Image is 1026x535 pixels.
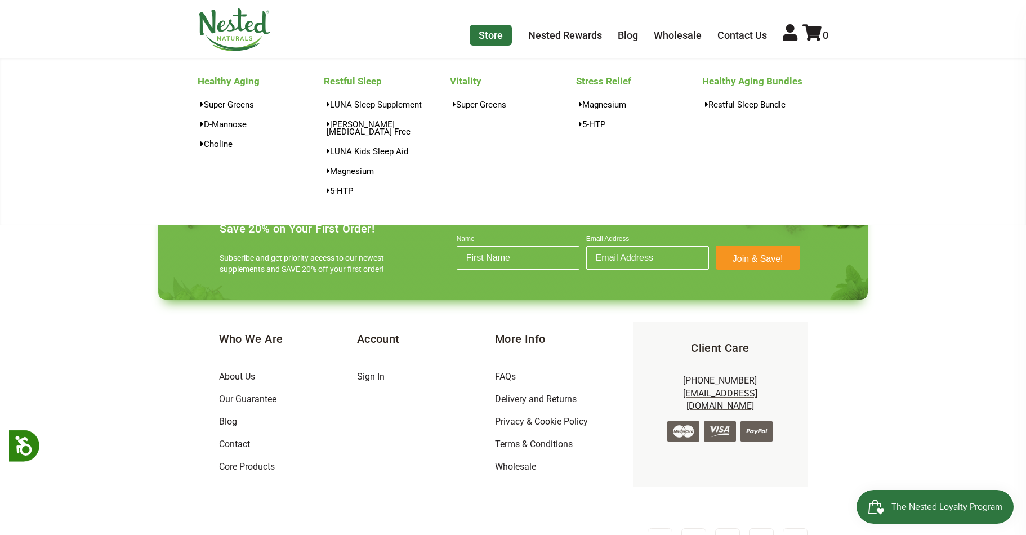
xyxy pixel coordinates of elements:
a: [PHONE_NUMBER] [683,375,757,386]
h5: Who We Are [219,331,357,347]
a: Contact [219,439,250,449]
label: Name [457,235,579,246]
h5: Account [357,331,495,347]
a: [PERSON_NAME][MEDICAL_DATA] Free [324,116,450,140]
h5: More Info [495,331,633,347]
a: 5-HTP [324,182,450,199]
span: 0 [823,29,828,41]
p: Subscribe and get priority access to our newest supplements and SAVE 20% off your first order! [220,252,389,275]
a: Healthy Aging Bundles [702,72,828,90]
a: Delivery and Returns [495,394,577,404]
a: Super Greens [450,96,576,113]
a: Restful Sleep [324,72,450,90]
a: Vitality [450,72,576,90]
a: Privacy & Cookie Policy [495,416,588,427]
a: Nested Rewards [528,29,602,41]
h5: Client Care [651,340,789,356]
button: Join & Save! [716,246,800,270]
a: Blog [618,29,638,41]
input: First Name [457,246,579,270]
h4: Save 20% on Your First Order! [220,222,374,236]
label: Email Address [586,235,709,246]
a: Stress Relief [576,72,702,90]
a: Healthy Aging [198,72,324,90]
a: LUNA Kids Sleep Aid [324,143,450,159]
a: Choline [198,136,324,152]
input: Email Address [586,246,709,270]
a: Blog [219,416,237,427]
a: Wholesale [654,29,702,41]
a: LUNA Sleep Supplement [324,96,450,113]
img: credit-cards.png [667,421,773,442]
a: Store [470,25,512,46]
a: Magnesium [576,96,702,113]
a: Contact Us [717,29,767,41]
a: Restful Sleep Bundle [702,96,828,113]
a: 0 [802,29,828,41]
a: Super Greens [198,96,324,113]
img: Nested Naturals [198,8,271,51]
a: Our Guarantee [219,394,276,404]
a: Core Products [219,461,275,472]
a: Wholesale [495,461,536,472]
a: [EMAIL_ADDRESS][DOMAIN_NAME] [683,388,757,411]
iframe: Button to open loyalty program pop-up [857,490,1015,524]
a: FAQs [495,371,516,382]
a: Terms & Conditions [495,439,573,449]
a: About Us [219,371,255,382]
a: D-Mannose [198,116,324,132]
a: 5-HTP [576,116,702,132]
a: Magnesium [324,163,450,179]
a: Sign In [357,371,385,382]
